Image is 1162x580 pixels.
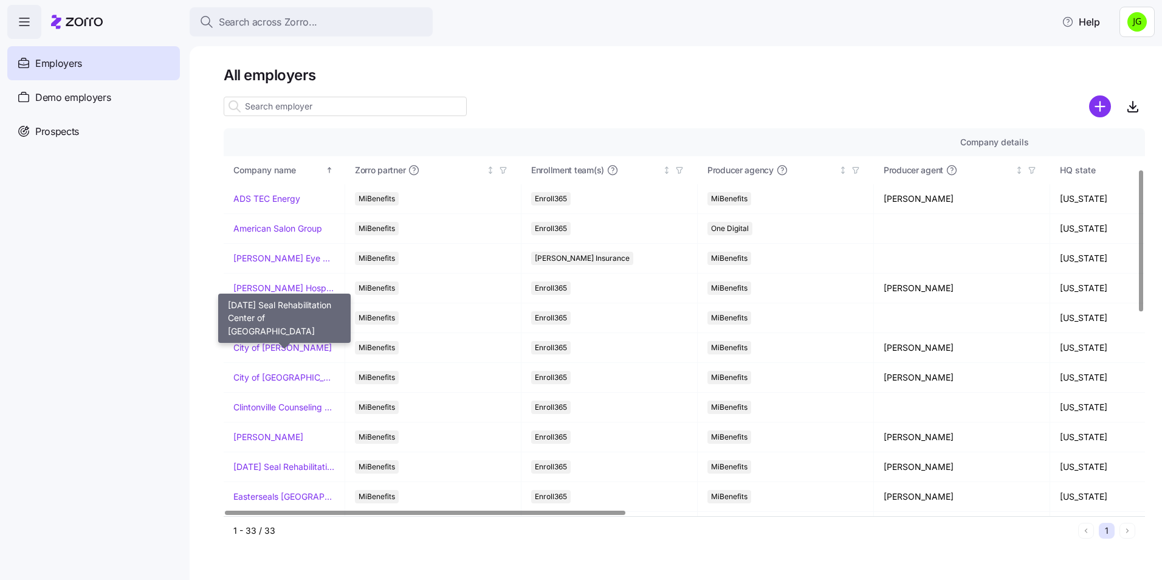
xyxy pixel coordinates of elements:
[233,401,335,413] a: Clintonville Counseling and Wellness
[233,282,335,294] a: [PERSON_NAME] Hospitality
[711,490,748,503] span: MiBenefits
[233,193,300,205] a: ADS TEC Energy
[535,341,567,354] span: Enroll365
[535,430,567,444] span: Enroll365
[359,460,395,474] span: MiBenefits
[521,156,698,184] th: Enrollment team(s)Not sorted
[224,66,1145,85] h1: All employers
[874,333,1050,363] td: [PERSON_NAME]
[711,430,748,444] span: MiBenefits
[662,166,671,174] div: Not sorted
[1015,166,1023,174] div: Not sorted
[1062,15,1100,29] span: Help
[359,222,395,235] span: MiBenefits
[359,311,395,325] span: MiBenefits
[531,164,604,176] span: Enrollment team(s)
[224,97,467,116] input: Search employer
[325,166,334,174] div: Sorted ascending
[359,401,395,414] span: MiBenefits
[233,252,335,264] a: [PERSON_NAME] Eye Associates
[233,223,322,235] a: American Salon Group
[707,164,774,176] span: Producer agency
[7,46,180,80] a: Employers
[219,15,317,30] span: Search across Zorro...
[345,156,521,184] th: Zorro partnerNot sorted
[233,164,323,177] div: Company name
[233,371,335,384] a: City of [GEOGRAPHIC_DATA]
[35,124,79,139] span: Prospects
[1099,523,1115,539] button: 1
[711,371,748,384] span: MiBenefits
[874,156,1050,184] th: Producer agentNot sorted
[711,222,749,235] span: One Digital
[698,156,874,184] th: Producer agencyNot sorted
[190,7,433,36] button: Search across Zorro...
[535,460,567,474] span: Enroll365
[535,311,567,325] span: Enroll365
[233,312,335,324] a: [PERSON_NAME] Fence Company
[874,274,1050,303] td: [PERSON_NAME]
[535,371,567,384] span: Enroll365
[7,80,180,114] a: Demo employers
[35,56,82,71] span: Employers
[535,252,630,265] span: [PERSON_NAME] Insurance
[359,281,395,295] span: MiBenefits
[1078,523,1094,539] button: Previous page
[359,371,395,384] span: MiBenefits
[535,222,567,235] span: Enroll365
[359,192,395,205] span: MiBenefits
[711,281,748,295] span: MiBenefits
[7,114,180,148] a: Prospects
[884,164,943,176] span: Producer agent
[233,431,303,443] a: [PERSON_NAME]
[233,491,335,503] a: Easterseals [GEOGRAPHIC_DATA] & [GEOGRAPHIC_DATA][US_STATE]
[1119,523,1135,539] button: Next page
[874,482,1050,512] td: [PERSON_NAME]
[359,430,395,444] span: MiBenefits
[1052,10,1110,34] button: Help
[711,192,748,205] span: MiBenefits
[359,341,395,354] span: MiBenefits
[1127,12,1147,32] img: a4774ed6021b6d0ef619099e609a7ec5
[711,460,748,474] span: MiBenefits
[224,156,345,184] th: Company nameSorted ascending
[711,311,748,325] span: MiBenefits
[233,525,1073,537] div: 1 - 33 / 33
[711,252,748,265] span: MiBenefits
[711,341,748,354] span: MiBenefits
[535,401,567,414] span: Enroll365
[535,490,567,503] span: Enroll365
[233,461,335,473] a: [DATE] Seal Rehabilitation Center of [GEOGRAPHIC_DATA]
[35,90,111,105] span: Demo employers
[233,342,332,354] a: City of [PERSON_NAME]
[359,490,395,503] span: MiBenefits
[535,281,567,295] span: Enroll365
[535,192,567,205] span: Enroll365
[839,166,847,174] div: Not sorted
[874,184,1050,214] td: [PERSON_NAME]
[1089,95,1111,117] svg: add icon
[486,166,495,174] div: Not sorted
[874,423,1050,452] td: [PERSON_NAME]
[874,452,1050,482] td: [PERSON_NAME]
[711,401,748,414] span: MiBenefits
[359,252,395,265] span: MiBenefits
[355,164,405,176] span: Zorro partner
[874,363,1050,393] td: [PERSON_NAME]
